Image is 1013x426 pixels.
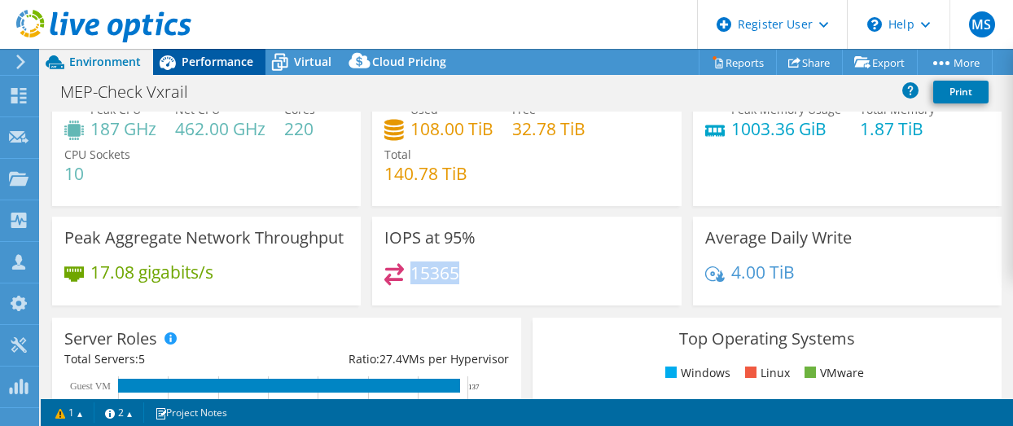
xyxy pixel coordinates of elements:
[143,402,239,423] a: Project Notes
[800,364,864,382] li: VMware
[917,50,993,75] a: More
[64,330,157,348] h3: Server Roles
[44,402,94,423] a: 1
[731,263,795,281] h4: 4.00 TiB
[90,120,156,138] h4: 187 GHz
[284,120,315,138] h4: 220
[175,120,265,138] h4: 462.00 GHz
[776,50,843,75] a: Share
[741,364,790,382] li: Linux
[379,351,402,367] span: 27.4
[294,54,331,69] span: Virtual
[410,120,493,138] h4: 108.00 TiB
[969,11,995,37] span: MS
[705,229,852,247] h3: Average Daily Write
[64,229,344,247] h3: Peak Aggregate Network Throughput
[699,50,777,75] a: Reports
[69,54,141,69] span: Environment
[94,402,144,423] a: 2
[545,330,989,348] h3: Top Operating Systems
[661,364,730,382] li: Windows
[384,165,467,182] h4: 140.78 TiB
[468,383,480,391] text: 137
[64,147,130,162] span: CPU Sockets
[138,351,145,367] span: 5
[53,83,213,101] h1: MEP-Check Vxrail
[90,263,213,281] h4: 17.08 gigabits/s
[70,380,111,392] text: Guest VM
[384,147,411,162] span: Total
[731,120,841,138] h4: 1003.36 GiB
[182,54,253,69] span: Performance
[933,81,989,103] a: Print
[860,120,935,138] h4: 1.87 TiB
[64,165,130,182] h4: 10
[512,120,585,138] h4: 32.78 TiB
[867,17,882,32] svg: \n
[384,229,476,247] h3: IOPS at 95%
[410,264,459,282] h4: 15365
[842,50,918,75] a: Export
[372,54,446,69] span: Cloud Pricing
[287,350,509,368] div: Ratio: VMs per Hypervisor
[64,350,287,368] div: Total Servers:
